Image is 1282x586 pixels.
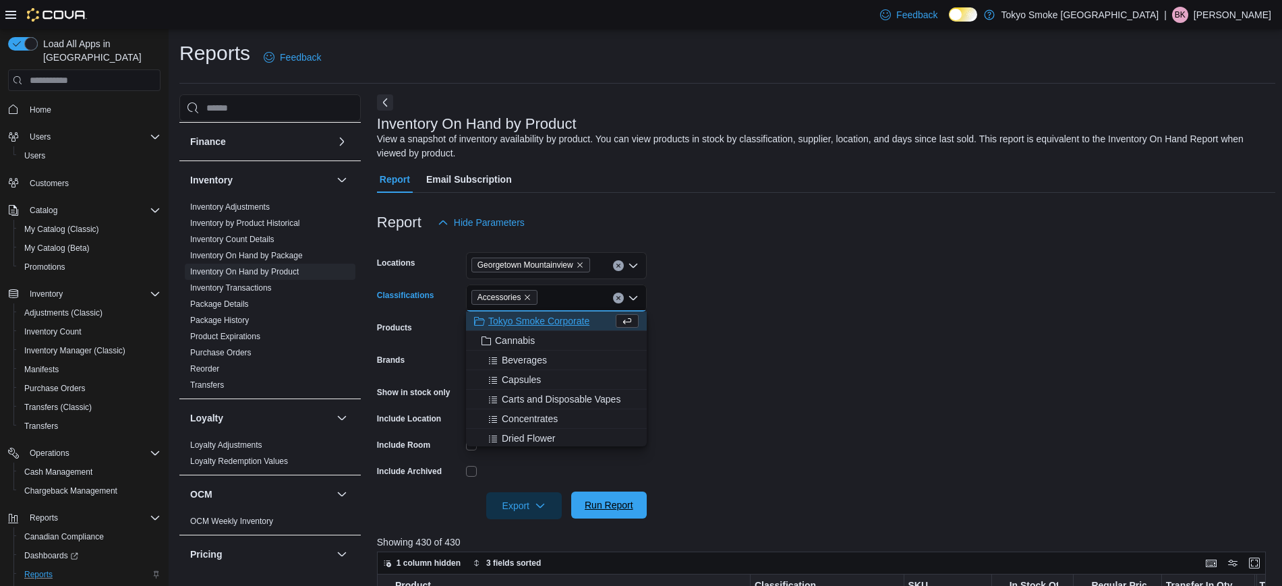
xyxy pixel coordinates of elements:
[19,548,84,564] a: Dashboards
[471,258,590,272] span: Georgetown Mountainview
[190,348,252,357] a: Purchase Orders
[30,178,69,189] span: Customers
[190,440,262,450] span: Loyalty Adjustments
[377,466,442,477] label: Include Archived
[896,8,937,22] span: Feedback
[190,218,300,228] a: Inventory by Product Historical
[19,399,97,415] a: Transfers (Classic)
[426,166,512,193] span: Email Subscription
[190,411,331,425] button: Loyalty
[27,8,87,22] img: Cova
[1203,555,1219,571] button: Keyboard shortcuts
[13,360,166,379] button: Manifests
[13,341,166,360] button: Inventory Manager (Classic)
[24,486,117,496] span: Chargeback Management
[494,492,554,519] span: Export
[190,299,249,309] a: Package Details
[3,285,166,303] button: Inventory
[1225,555,1241,571] button: Display options
[30,205,57,216] span: Catalog
[190,488,331,501] button: OCM
[377,535,1275,549] p: Showing 430 of 430
[19,380,91,397] a: Purchase Orders
[24,243,90,254] span: My Catalog (Beta)
[24,345,125,356] span: Inventory Manager (Classic)
[628,293,639,303] button: Close list of options
[585,498,633,512] span: Run Report
[190,380,224,390] a: Transfers
[19,464,161,480] span: Cash Management
[13,546,166,565] a: Dashboards
[24,531,104,542] span: Canadian Compliance
[190,331,260,342] span: Product Expirations
[13,258,166,276] button: Promotions
[30,289,63,299] span: Inventory
[1194,7,1271,23] p: [PERSON_NAME]
[24,286,161,302] span: Inventory
[19,221,161,237] span: My Catalog (Classic)
[613,260,624,271] button: Clear input
[30,512,58,523] span: Reports
[24,100,161,117] span: Home
[190,251,303,260] a: Inventory On Hand by Package
[466,351,647,370] button: Beverages
[19,380,161,397] span: Purchase Orders
[19,399,161,415] span: Transfers (Classic)
[377,214,421,231] h3: Report
[377,94,393,111] button: Next
[377,413,441,424] label: Include Location
[377,132,1269,160] div: View a snapshot of inventory availability by product. You can view products in stock by classific...
[19,343,131,359] a: Inventory Manager (Classic)
[488,314,589,328] span: Tokyo Smoke Corporate
[13,463,166,481] button: Cash Management
[486,492,562,519] button: Export
[24,326,82,337] span: Inventory Count
[30,448,69,459] span: Operations
[13,379,166,398] button: Purchase Orders
[24,307,103,318] span: Adjustments (Classic)
[628,260,639,271] button: Open list of options
[19,361,64,378] a: Manifests
[502,432,555,445] span: Dried Flower
[24,569,53,580] span: Reports
[24,383,86,394] span: Purchase Orders
[190,456,288,467] span: Loyalty Redemption Values
[24,421,58,432] span: Transfers
[1175,7,1186,23] span: BK
[24,150,45,161] span: Users
[179,40,250,67] h1: Reports
[377,440,430,450] label: Include Room
[30,131,51,142] span: Users
[280,51,321,64] span: Feedback
[190,316,249,325] a: Package History
[190,516,273,527] span: OCM Weekly Inventory
[19,324,161,340] span: Inventory Count
[454,216,525,229] span: Hide Parameters
[13,565,166,584] button: Reports
[190,135,331,148] button: Finance
[190,347,252,358] span: Purchase Orders
[3,201,166,220] button: Catalog
[190,364,219,374] a: Reorder
[190,135,226,148] h3: Finance
[1172,7,1188,23] div: Bonnie Kissoon
[380,166,410,193] span: Report
[3,444,166,463] button: Operations
[24,402,92,413] span: Transfers (Classic)
[3,508,166,527] button: Reports
[13,527,166,546] button: Canadian Compliance
[19,148,161,164] span: Users
[190,250,303,261] span: Inventory On Hand by Package
[190,283,272,293] span: Inventory Transactions
[3,99,166,119] button: Home
[486,558,541,568] span: 3 fields sorted
[477,291,521,304] span: Accessories
[19,240,161,256] span: My Catalog (Beta)
[179,513,361,535] div: OCM
[13,398,166,417] button: Transfers (Classic)
[19,483,123,499] a: Chargeback Management
[1001,7,1159,23] p: Tokyo Smoke [GEOGRAPHIC_DATA]
[19,464,98,480] a: Cash Management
